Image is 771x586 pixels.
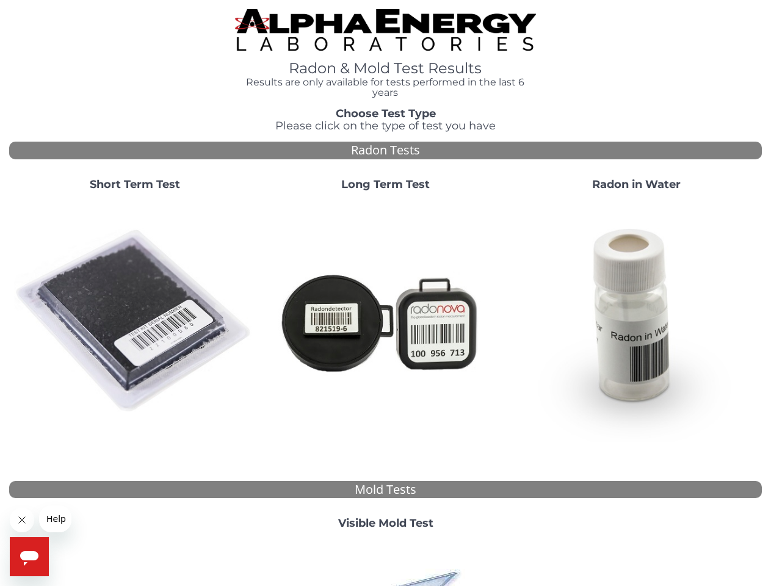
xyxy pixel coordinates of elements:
[341,178,430,191] strong: Long Term Test
[235,77,536,98] h4: Results are only available for tests performed in the last 6 years
[9,142,762,159] div: Radon Tests
[265,201,506,442] img: Radtrak2vsRadtrak3.jpg
[592,178,681,191] strong: Radon in Water
[10,508,34,532] iframe: Close message
[235,60,536,76] h1: Radon & Mold Test Results
[336,107,436,120] strong: Choose Test Type
[39,505,71,532] iframe: Message from company
[516,201,757,442] img: RadoninWater.jpg
[275,119,496,132] span: Please click on the type of test you have
[235,9,536,51] img: TightCrop.jpg
[9,481,762,499] div: Mold Tests
[338,516,433,530] strong: Visible Mold Test
[10,537,49,576] iframe: Button to launch messaging window
[14,201,255,442] img: ShortTerm.jpg
[90,178,180,191] strong: Short Term Test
